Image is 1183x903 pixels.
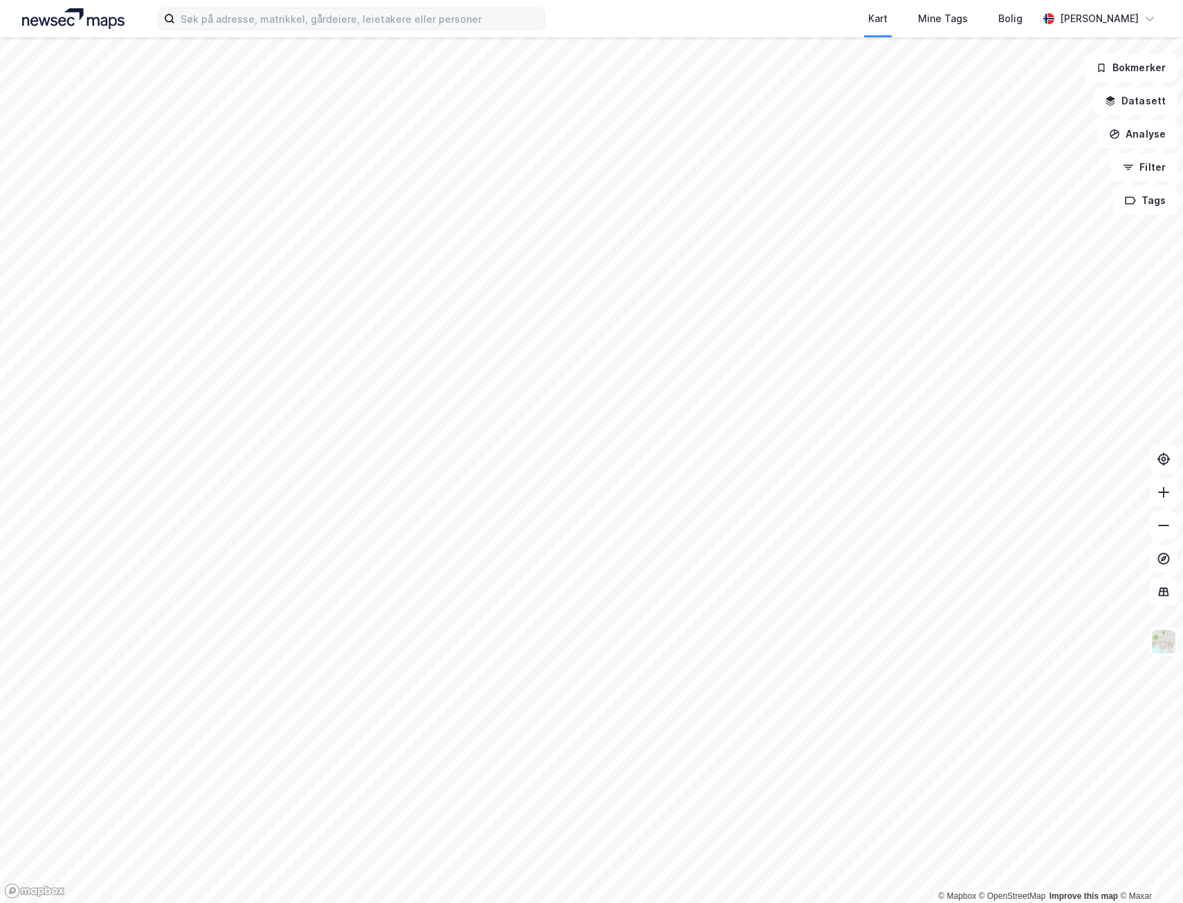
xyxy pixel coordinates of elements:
[1114,837,1183,903] iframe: Chat Widget
[22,8,125,29] img: logo.a4113a55bc3d86da70a041830d287a7e.svg
[175,8,544,29] input: Søk på adresse, matrikkel, gårdeiere, leietakere eller personer
[868,10,888,27] div: Kart
[1060,10,1139,27] div: [PERSON_NAME]
[918,10,968,27] div: Mine Tags
[998,10,1022,27] div: Bolig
